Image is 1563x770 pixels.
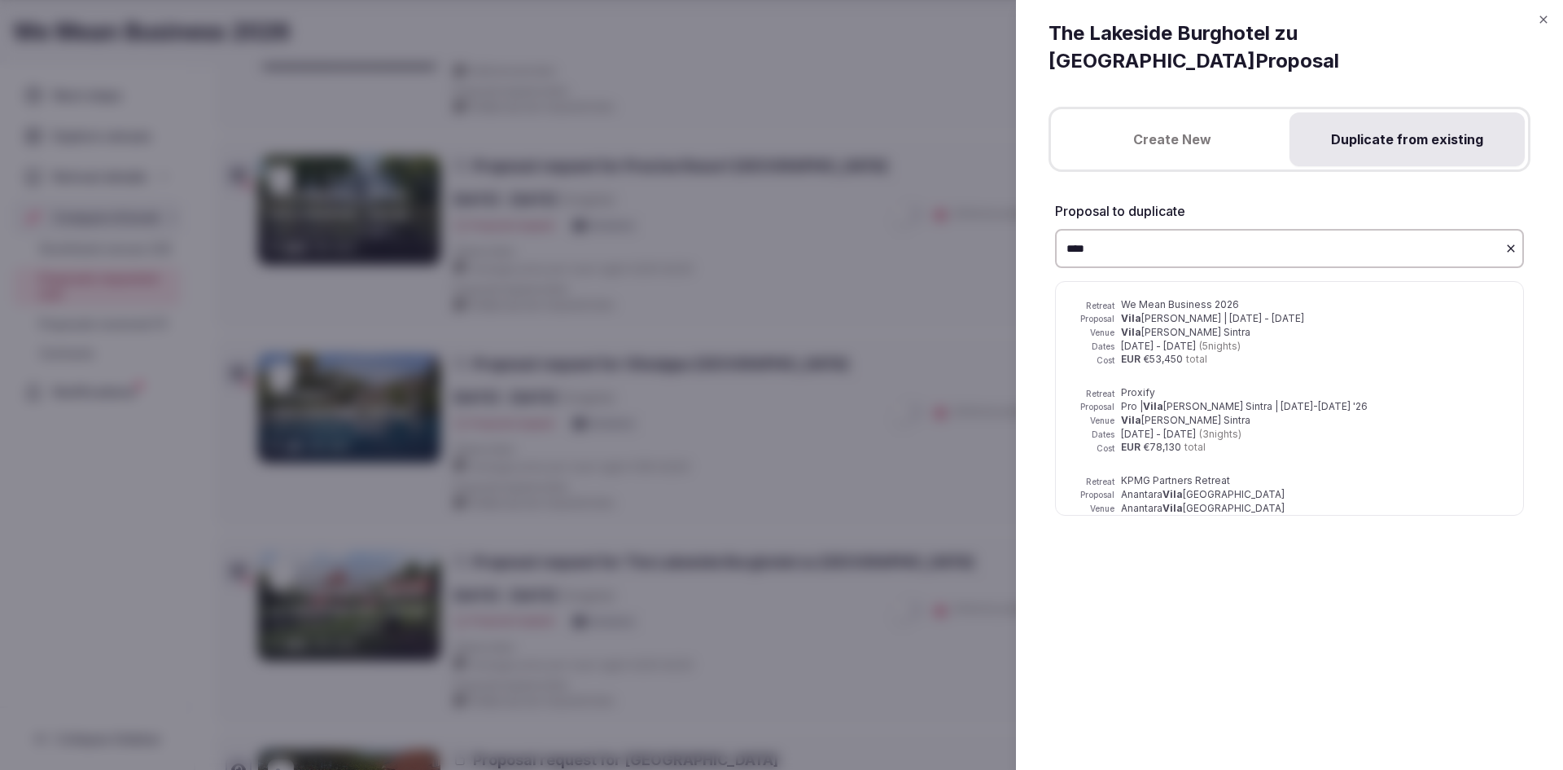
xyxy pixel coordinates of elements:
[1075,388,1114,399] label: Retreat
[1055,205,1524,218] label: Proposal to duplicate
[1199,340,1241,352] span: ( 5 night s )
[1075,313,1114,324] label: Proposal
[1121,298,1239,310] span: We Mean Business 2026
[1121,386,1155,398] span: Proxify
[1143,400,1163,412] span: Vila
[1121,428,1241,440] span: [DATE] - [DATE]
[1121,441,1141,455] span: EUR
[1121,353,1141,367] span: EUR
[1121,474,1230,486] span: KPMG Partners Retreat
[1075,415,1114,426] label: Venue
[1199,428,1241,440] span: ( 3 night s )
[1075,442,1114,454] label: Cost
[1144,353,1183,367] span: €53,450
[1163,400,1368,412] span: [PERSON_NAME] Sintra | [DATE]-[DATE] '26
[1075,300,1114,311] label: Retreat
[1075,429,1114,440] label: Dates
[1141,414,1250,426] span: [PERSON_NAME] Sintra
[1054,112,1289,166] button: Create New
[1121,488,1162,500] span: Anantara
[1121,400,1143,412] span: Pro |
[1075,327,1114,338] label: Venue
[1049,20,1530,74] h2: The Lakeside Burghotel zu [GEOGRAPHIC_DATA] Proposal
[1141,312,1304,324] span: [PERSON_NAME] | [DATE] - [DATE]
[1183,502,1285,514] span: [GEOGRAPHIC_DATA]
[1184,441,1206,455] span: total
[1121,340,1241,352] span: [DATE] - [DATE]
[1075,476,1114,487] label: Retreat
[1121,414,1141,426] span: Vila
[1162,502,1183,514] span: Vila
[1121,312,1141,324] span: Vila
[1183,488,1285,500] span: [GEOGRAPHIC_DATA]
[1186,353,1207,367] span: total
[1121,326,1141,338] span: Vila
[1075,503,1114,514] label: Venue
[1289,112,1525,166] button: Duplicate from existing
[1121,502,1162,514] span: Anantara
[1162,488,1183,500] span: Vila
[1075,489,1114,500] label: Proposal
[1075,354,1114,366] label: Cost
[1075,401,1114,412] label: Proposal
[1075,341,1114,352] label: Dates
[1141,326,1250,338] span: [PERSON_NAME] Sintra
[1144,441,1181,455] span: €78,130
